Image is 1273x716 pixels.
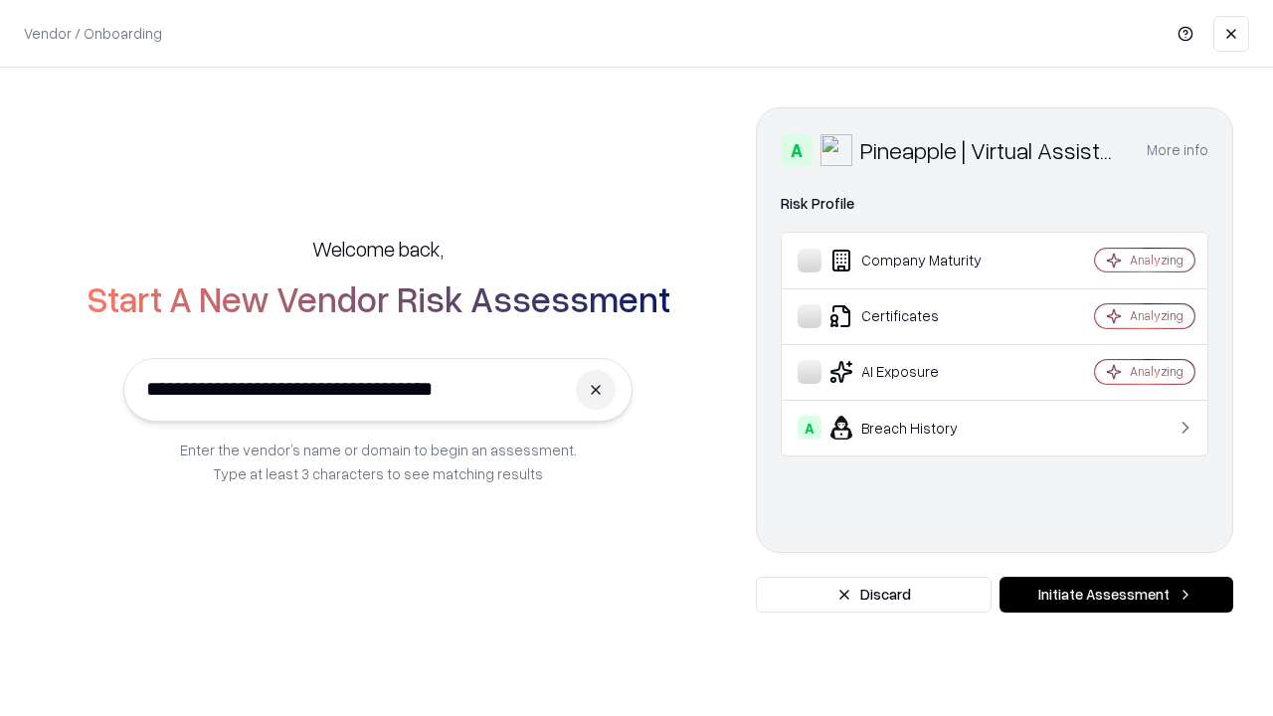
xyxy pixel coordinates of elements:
div: Company Maturity [798,249,1035,272]
div: AI Exposure [798,360,1035,384]
div: Certificates [798,304,1035,328]
div: Analyzing [1130,363,1183,380]
div: Analyzing [1130,252,1183,268]
h2: Start A New Vendor Risk Assessment [87,278,670,318]
div: Pineapple | Virtual Assistant Agency [860,134,1123,166]
div: Analyzing [1130,307,1183,324]
div: Risk Profile [781,192,1208,216]
p: Enter the vendor’s name or domain to begin an assessment. Type at least 3 characters to see match... [180,438,577,485]
p: Vendor / Onboarding [24,23,162,44]
div: A [781,134,813,166]
button: Discard [756,577,992,613]
button: Initiate Assessment [1000,577,1233,613]
button: More info [1147,132,1208,168]
h5: Welcome back, [312,235,444,263]
div: A [798,416,821,440]
div: Breach History [798,416,1035,440]
img: Pineapple | Virtual Assistant Agency [820,134,852,166]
